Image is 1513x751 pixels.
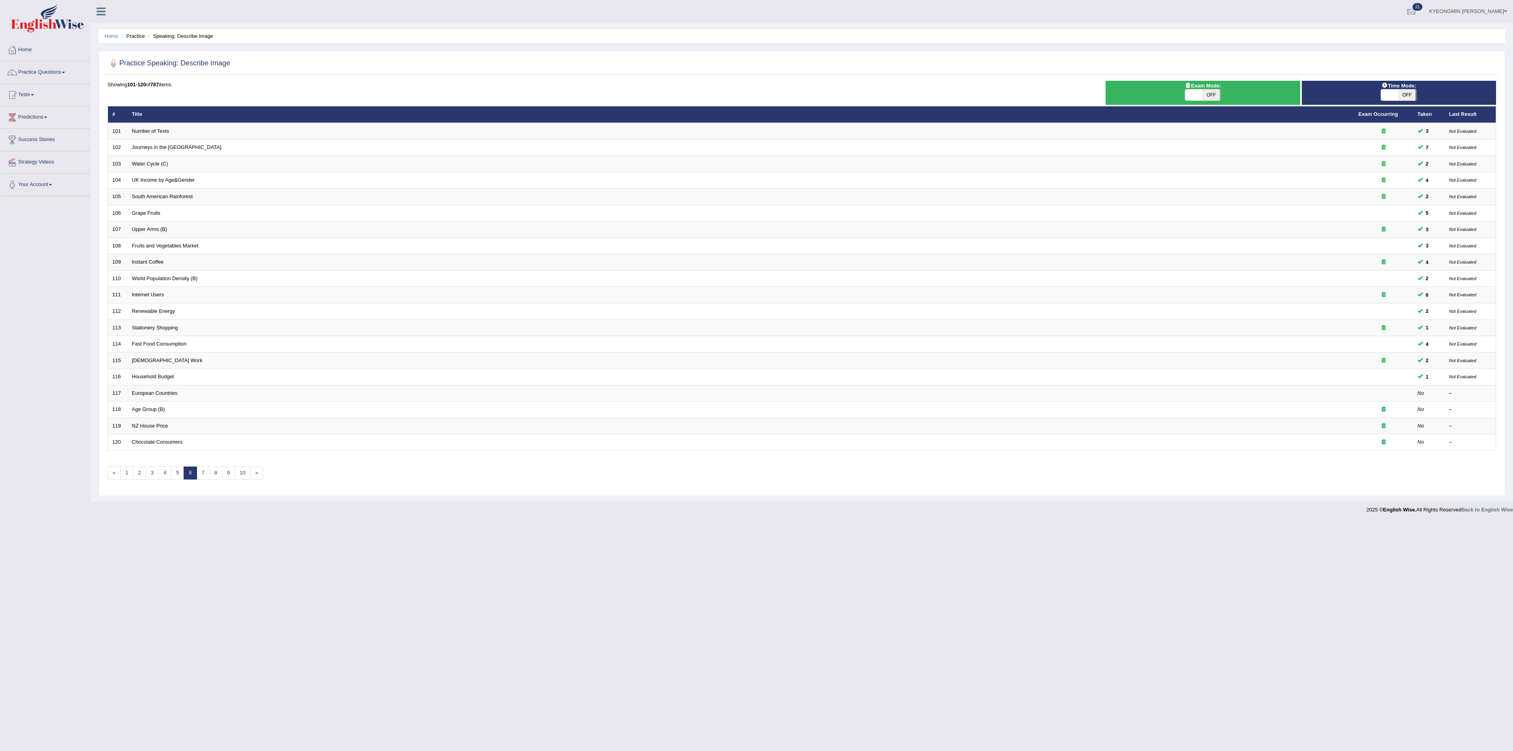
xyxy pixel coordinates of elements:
[146,32,213,40] li: Speaking: Describe Image
[132,144,221,150] a: Journeys in the [GEOGRAPHIC_DATA]
[1359,324,1409,332] div: Exam occurring question
[1423,192,1432,201] span: You can still take this question
[108,352,128,369] td: 115
[0,129,90,149] a: Success Stories
[1449,260,1476,264] small: Not Evaluated
[1423,143,1432,152] span: You can still take this question
[1418,390,1424,396] em: No
[128,106,1354,123] th: Title
[108,123,128,139] td: 101
[132,210,160,216] a: Grape Fruits
[132,308,175,314] a: Renewable Energy
[1449,406,1492,413] div: –
[1423,225,1432,234] span: You can still take this question
[1449,194,1476,199] small: Not Evaluated
[108,254,128,271] td: 109
[250,467,263,480] a: »
[0,84,90,104] a: Tests
[1423,242,1432,250] span: You can still take this question
[1398,89,1416,100] span: OFF
[234,467,250,480] a: 10
[1383,507,1416,513] strong: English Wise.
[132,292,164,297] a: Internet Users
[0,61,90,81] a: Practice Questions
[132,128,169,134] a: Number of Texts
[108,402,128,418] td: 118
[1449,439,1492,446] div: –
[209,467,222,480] a: 8
[108,287,128,303] td: 111
[108,189,128,205] td: 105
[171,467,184,480] a: 5
[1182,82,1224,90] span: Exam Mode:
[108,369,128,385] td: 116
[1423,307,1432,315] span: You can still take this question
[1449,390,1492,397] div: –
[132,177,195,183] a: UK Income by Age&Gender
[108,106,128,123] th: #
[1449,292,1476,297] small: Not Evaluated
[132,161,168,167] a: Water Cycle (C)
[1378,82,1419,90] span: Time Mode:
[108,270,128,287] td: 110
[132,193,193,199] a: South American Rainforest
[108,418,128,434] td: 119
[1423,258,1432,266] span: You can still take this question
[108,81,1496,88] div: Showing of items.
[108,58,230,69] h2: Practice Speaking: Describe Image
[146,467,159,480] a: 3
[132,341,187,347] a: Fast Food Consumption
[132,325,178,331] a: Stationery Shopping
[1449,276,1476,281] small: Not Evaluated
[184,467,197,480] a: 6
[1359,128,1409,135] div: Exam occurring question
[1449,145,1476,150] small: Not Evaluated
[1359,193,1409,201] div: Exam occurring question
[1423,356,1432,364] span: You can still take this question
[0,151,90,171] a: Strategy Videos
[104,33,118,39] a: Home
[108,139,128,156] td: 102
[1423,291,1432,299] span: You can still take this question
[1203,89,1220,100] span: OFF
[132,226,167,232] a: Upper Arms (B)
[108,221,128,238] td: 107
[1359,177,1409,184] div: Exam occurring question
[1449,178,1476,182] small: Not Evaluated
[1423,274,1432,283] span: You can still take this question
[1423,373,1432,381] span: You can still take this question
[108,172,128,189] td: 104
[0,39,90,59] a: Home
[119,32,145,40] li: Practice
[158,467,171,480] a: 4
[108,320,128,336] td: 113
[108,303,128,320] td: 112
[1423,340,1432,348] span: You can still take this question
[1449,374,1476,379] small: Not Evaluated
[1445,106,1496,123] th: Last Result
[0,106,90,126] a: Predictions
[108,467,121,480] a: «
[132,423,168,429] a: NZ House Price
[1449,422,1492,430] div: –
[1423,127,1432,135] span: You can still take this question
[1366,502,1513,513] div: 2025 © All Rights Reserved
[1449,244,1476,248] small: Not Evaluated
[1461,507,1513,513] strong: Back to English Wise
[1359,144,1409,151] div: Exam occurring question
[1359,160,1409,168] div: Exam occurring question
[1449,358,1476,363] small: Not Evaluated
[1359,111,1398,117] a: Exam Occurring
[1106,81,1300,105] div: Show exams occurring in exams
[108,238,128,254] td: 108
[1449,309,1476,314] small: Not Evaluated
[132,390,178,396] a: European Countries
[132,243,199,249] a: Fruits and Vegetables Market
[1418,439,1424,445] em: No
[132,374,174,379] a: Household Budget
[1418,406,1424,412] em: No
[108,434,128,451] td: 120
[1449,129,1476,134] small: Not Evaluated
[222,467,235,480] a: 9
[1359,357,1409,364] div: Exam occurring question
